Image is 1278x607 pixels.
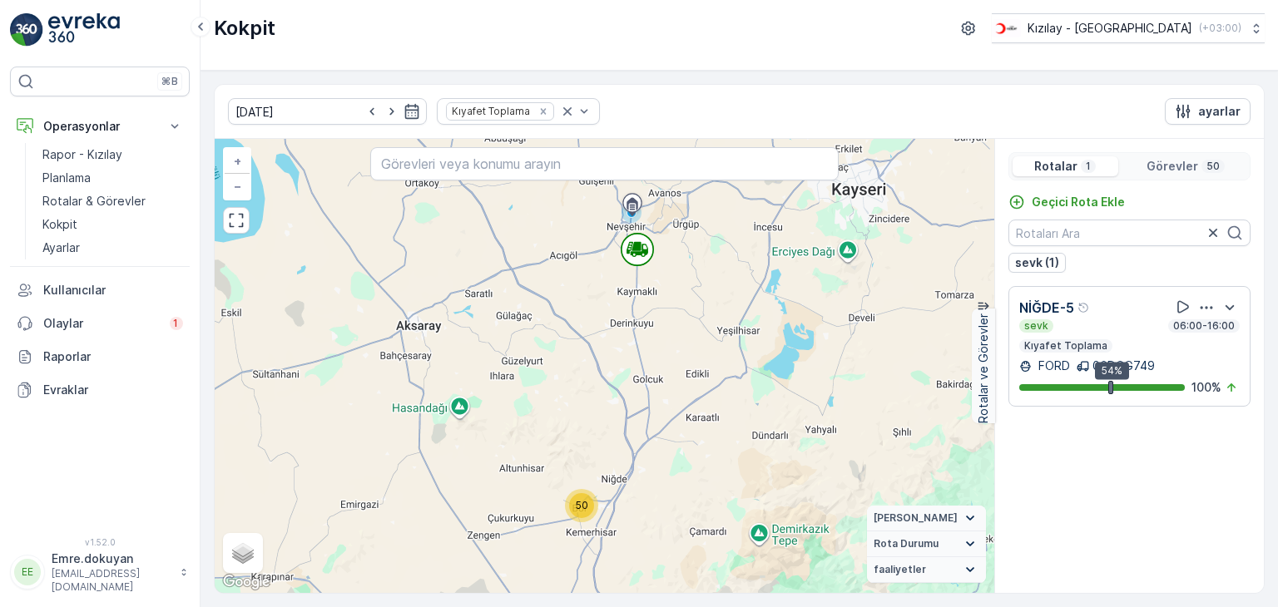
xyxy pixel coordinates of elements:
button: EEEmre.dokuyan[EMAIL_ADDRESS][DOMAIN_NAME] [10,550,190,594]
div: Remove Kıyafet Toplama [534,105,552,118]
span: Rota Durumu [874,537,939,550]
span: faaliyetler [874,563,926,576]
button: sevk (1) [1008,253,1066,273]
div: Kıyafet Toplama [447,103,532,119]
img: logo_light-DOdMpM7g.png [48,13,120,47]
p: Kullanıcılar [43,282,183,299]
a: Bu bölgeyi Google Haritalar'da açın (yeni pencerede açılır) [219,571,274,593]
p: [EMAIL_ADDRESS][DOMAIN_NAME] [52,567,171,594]
span: − [234,179,242,193]
img: Google [219,571,274,593]
p: 1 [173,317,180,330]
p: Rapor - Kızılay [42,146,122,163]
p: Ayarlar [42,239,80,256]
button: ayarlar [1165,98,1251,125]
summary: [PERSON_NAME] [867,506,986,531]
span: [PERSON_NAME] [874,511,958,525]
div: 50 [565,489,598,522]
p: Rotalar [1034,158,1077,175]
button: Kızılay - [GEOGRAPHIC_DATA](+03:00) [992,13,1265,43]
p: 100 % [1191,379,1221,396]
p: Rotalar & Görevler [42,193,146,210]
div: EE [14,559,41,585]
p: ayarlar [1198,103,1241,120]
a: Raporlar [10,340,190,373]
p: ( +03:00 ) [1199,22,1241,35]
a: Olaylar1 [10,307,190,340]
img: k%C4%B1z%C4%B1lay_D5CCths_t1JZB0k.png [992,19,1021,37]
input: dd/mm/yyyy [228,98,427,125]
a: Geçici Rota Ekle [1008,194,1125,210]
p: 50 [1205,160,1221,173]
p: 06:00-16:00 [1171,319,1236,333]
p: Planlama [42,170,91,186]
div: 54% [1095,362,1129,380]
p: FORD [1035,358,1070,374]
span: + [234,154,241,168]
p: Kızılay - [GEOGRAPHIC_DATA] [1028,20,1192,37]
input: Görevleri veya konumu arayın [370,147,838,180]
p: Operasyonlar [43,118,156,135]
p: sevk [1023,319,1050,333]
p: Raporlar [43,348,183,365]
a: Uzaklaştır [225,174,250,199]
p: 06DCG749 [1092,358,1155,374]
p: Görevler [1147,158,1198,175]
p: Kıyafet Toplama [1023,339,1109,353]
a: Yakınlaştır [225,149,250,174]
input: Rotaları Ara [1008,220,1251,246]
a: Rapor - Kızılay [36,143,190,166]
img: logo [10,13,43,47]
p: ⌘B [161,75,178,88]
span: 50 [576,499,588,511]
summary: Rota Durumu [867,531,986,557]
a: Ayarlar [36,236,190,259]
summary: faaliyetler [867,557,986,583]
div: Yardım Araç İkonu [1077,301,1091,314]
a: Layers [225,535,261,571]
p: Olaylar [43,315,160,332]
a: Rotalar & Görevler [36,190,190,213]
p: Kokpit [42,216,77,233]
p: Geçici Rota Ekle [1032,194,1125,210]
p: Kokpit [214,15,275,42]
p: Rotalar ve Görevler [975,313,992,423]
a: Kullanıcılar [10,274,190,307]
p: sevk (1) [1015,254,1059,271]
p: Evraklar [43,382,183,398]
p: NİĞDE-5 [1019,298,1074,318]
button: Operasyonlar [10,110,190,143]
a: Kokpit [36,213,190,236]
p: 1 [1084,160,1092,173]
a: Evraklar [10,373,190,407]
p: Emre.dokuyan [52,550,171,567]
span: v 1.52.0 [10,537,190,547]
a: Planlama [36,166,190,190]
